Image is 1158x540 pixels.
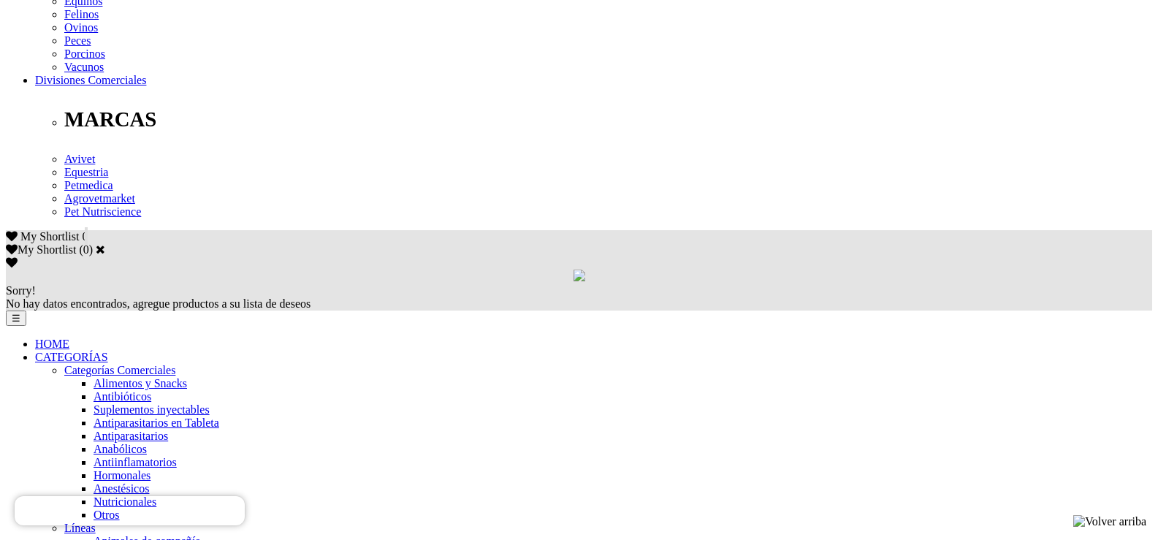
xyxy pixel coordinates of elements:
[64,61,104,73] a: Vacunos
[64,166,108,178] a: Equestria
[35,74,146,86] a: Divisiones Comerciales
[94,403,210,416] a: Suplementos inyectables
[6,284,1152,311] div: No hay datos encontrados, agregue productos a su lista de deseos
[94,377,187,389] a: Alimentos y Snacks
[20,230,79,243] span: My Shortlist
[6,284,36,297] span: Sorry!
[64,107,1152,132] p: MARCAS
[64,192,135,205] a: Agrovetmarket
[64,522,96,534] a: Líneas
[82,230,88,243] span: 0
[79,243,93,256] span: ( )
[64,153,95,165] a: Avivet
[35,338,69,350] a: HOME
[94,430,168,442] a: Antiparasitarios
[94,456,177,468] a: Antiinflamatorios
[35,351,108,363] a: CATEGORÍAS
[94,443,147,455] a: Anabólicos
[94,417,219,429] a: Antiparasitarios en Tableta
[64,205,141,218] a: Pet Nutriscience
[64,364,175,376] a: Categorías Comerciales
[83,243,89,256] label: 0
[64,34,91,47] a: Peces
[94,390,151,403] a: Antibióticos
[6,311,26,326] button: ☰
[574,270,585,281] img: loading.gif
[96,243,105,255] a: Cerrar
[64,179,113,191] a: Petmedica
[94,482,149,495] a: Anestésicos
[1073,515,1146,528] img: Volver arriba
[64,47,105,60] a: Porcinos
[64,8,99,20] a: Felinos
[15,496,245,525] iframe: Brevo live chat
[64,21,98,34] a: Ovinos
[6,243,76,256] label: My Shortlist
[94,469,151,482] a: Hormonales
